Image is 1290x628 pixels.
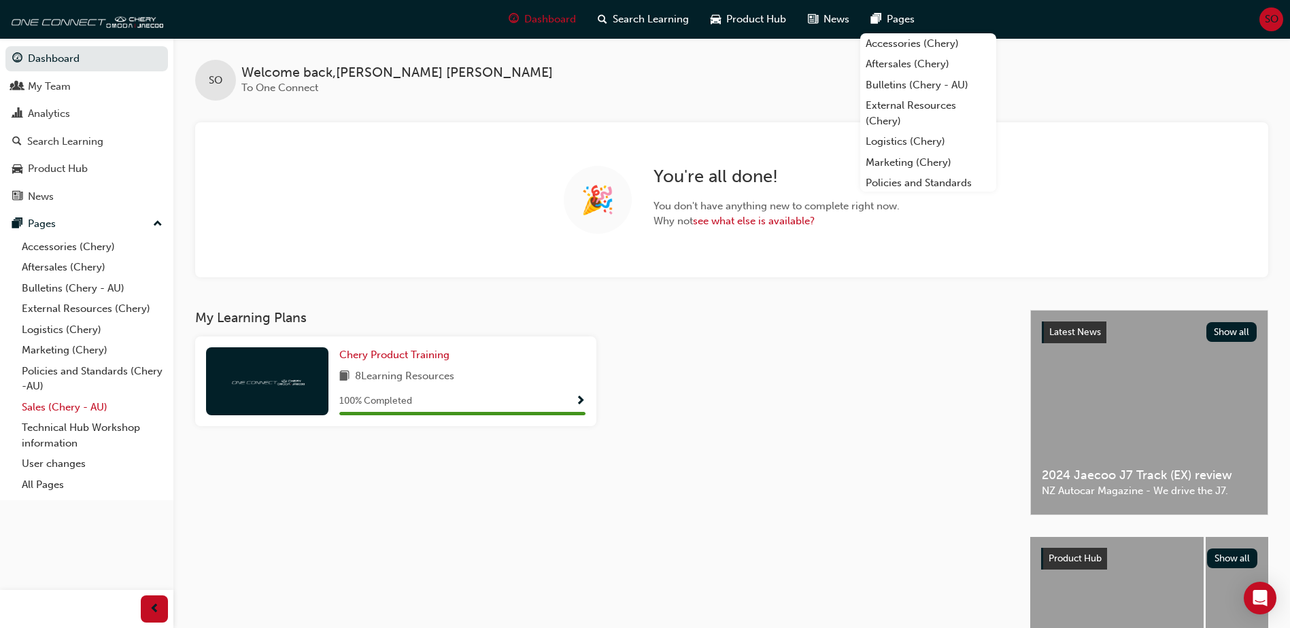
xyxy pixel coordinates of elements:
[12,81,22,93] span: people-icon
[824,12,849,27] span: News
[5,74,168,99] a: My Team
[1207,548,1258,568] button: Show all
[150,601,160,618] span: prev-icon
[1049,553,1102,564] span: Product Hub
[654,198,900,214] span: You don ' t have anything new to complete right now.
[28,216,56,232] div: Pages
[5,211,168,237] button: Pages
[581,192,615,208] span: 🎉
[16,298,168,319] a: External Resources (Chery)
[12,191,22,203] span: news-icon
[28,189,54,205] div: News
[16,397,168,418] a: Sales (Chery - AU)
[860,152,996,173] a: Marketing (Chery)
[1041,548,1257,570] a: Product HubShow all
[1042,483,1257,499] span: NZ Autocar Magazine - We drive the J7.
[28,79,71,94] div: My Team
[654,213,900,229] span: Why not
[860,95,996,131] a: External Resources (Chery)
[860,75,996,96] a: Bulletins (Chery - AU)
[871,11,881,28] span: pages-icon
[12,136,22,148] span: search-icon
[12,53,22,65] span: guage-icon
[16,257,168,278] a: Aftersales (Chery)
[5,156,168,181] a: Product Hub
[860,33,996,54] a: Accessories (Chery)
[575,393,585,410] button: Show Progress
[12,108,22,120] span: chart-icon
[209,73,222,88] span: SO
[195,310,1008,326] h3: My Learning Plans
[230,374,305,387] img: oneconnect
[339,394,412,409] span: 100 % Completed
[587,5,700,33] a: search-iconSearch Learning
[524,12,576,27] span: Dashboard
[5,184,168,209] a: News
[5,101,168,126] a: Analytics
[28,161,88,177] div: Product Hub
[12,163,22,175] span: car-icon
[1244,582,1276,614] div: Open Intercom Messenger
[5,46,168,71] a: Dashboard
[5,43,168,211] button: DashboardMy TeamAnalyticsSearch LearningProduct HubNews
[339,347,455,363] a: Chery Product Training
[860,173,996,209] a: Policies and Standards (Chery -AU)
[693,215,815,227] a: see what else is available?
[16,453,168,474] a: User changes
[575,396,585,408] span: Show Progress
[16,340,168,361] a: Marketing (Chery)
[860,54,996,75] a: Aftersales (Chery)
[339,349,449,361] span: Chery Product Training
[153,215,163,233] span: up-icon
[598,11,607,28] span: search-icon
[27,134,103,150] div: Search Learning
[654,166,900,188] h2: You ' re all done!
[12,218,22,230] span: pages-icon
[28,106,70,122] div: Analytics
[16,278,168,299] a: Bulletins (Chery - AU)
[16,361,168,397] a: Policies and Standards (Chery -AU)
[1030,310,1268,515] a: Latest NewsShow all2024 Jaecoo J7 Track (EX) reviewNZ Autocar Magazine - We drive the J7.
[5,129,168,154] a: Search Learning
[16,417,168,453] a: Technical Hub Workshop information
[355,368,454,385] span: 8 Learning Resources
[613,12,689,27] span: Search Learning
[1206,322,1257,342] button: Show all
[241,82,318,94] span: To One Connect
[16,319,168,341] a: Logistics (Chery)
[1049,326,1101,338] span: Latest News
[498,5,587,33] a: guage-iconDashboard
[860,5,926,33] a: pages-iconPages
[726,12,786,27] span: Product Hub
[509,11,519,28] span: guage-icon
[339,368,350,385] span: book-icon
[1042,321,1257,343] a: Latest NewsShow all
[1259,7,1283,31] button: SO
[887,12,915,27] span: Pages
[7,5,163,33] img: oneconnect
[1042,468,1257,483] span: 2024 Jaecoo J7 Track (EX) review
[711,11,721,28] span: car-icon
[1265,12,1278,27] span: SO
[860,131,996,152] a: Logistics (Chery)
[797,5,860,33] a: news-iconNews
[16,237,168,258] a: Accessories (Chery)
[241,65,553,81] span: Welcome back , [PERSON_NAME] [PERSON_NAME]
[16,474,168,495] a: All Pages
[700,5,797,33] a: car-iconProduct Hub
[808,11,818,28] span: news-icon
